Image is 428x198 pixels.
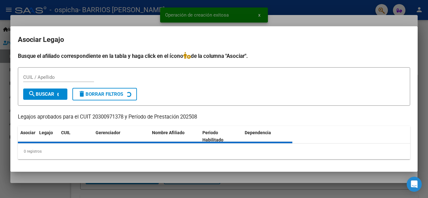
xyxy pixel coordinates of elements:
[18,126,37,147] datatable-header-cell: Asociar
[93,126,149,147] datatable-header-cell: Gerenciador
[78,90,86,98] mat-icon: delete
[78,91,123,97] span: Borrar Filtros
[202,130,223,142] span: Periodo Habilitado
[152,130,185,135] span: Nombre Afiliado
[242,126,293,147] datatable-header-cell: Dependencia
[28,91,54,97] span: Buscar
[96,130,120,135] span: Gerenciador
[23,89,67,100] button: Buscar
[149,126,200,147] datatable-header-cell: Nombre Afiliado
[59,126,93,147] datatable-header-cell: CUIL
[61,130,70,135] span: CUIL
[37,126,59,147] datatable-header-cell: Legajo
[18,52,410,60] h4: Busque el afiliado correspondiente en la tabla y haga click en el ícono de la columna "Asociar".
[245,130,271,135] span: Dependencia
[28,90,36,98] mat-icon: search
[20,130,35,135] span: Asociar
[18,113,410,121] p: Legajos aprobados para el CUIT 20300971378 y Período de Prestación 202508
[72,88,137,100] button: Borrar Filtros
[18,34,410,46] h2: Asociar Legajo
[200,126,242,147] datatable-header-cell: Periodo Habilitado
[407,177,422,192] div: Open Intercom Messenger
[39,130,53,135] span: Legajo
[18,144,410,159] div: 0 registros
